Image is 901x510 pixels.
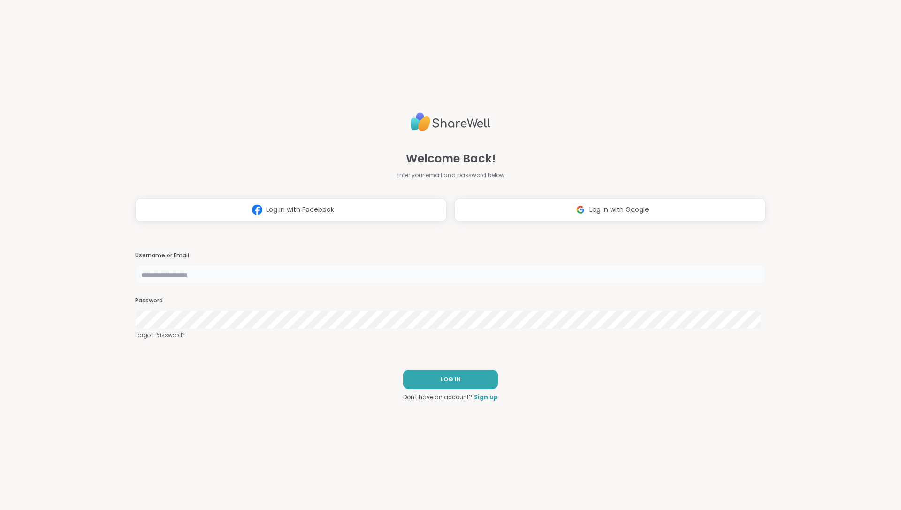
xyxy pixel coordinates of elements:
[248,201,266,218] img: ShareWell Logomark
[441,375,461,384] span: LOG IN
[135,198,447,222] button: Log in with Facebook
[266,205,334,215] span: Log in with Facebook
[135,297,766,305] h3: Password
[403,370,498,389] button: LOG IN
[572,201,589,218] img: ShareWell Logomark
[406,150,496,167] span: Welcome Back!
[474,393,498,402] a: Sign up
[135,331,766,340] a: Forgot Password?
[411,108,490,135] img: ShareWell Logo
[397,171,504,179] span: Enter your email and password below
[454,198,766,222] button: Log in with Google
[135,252,766,260] h3: Username or Email
[403,393,472,402] span: Don't have an account?
[589,205,649,215] span: Log in with Google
